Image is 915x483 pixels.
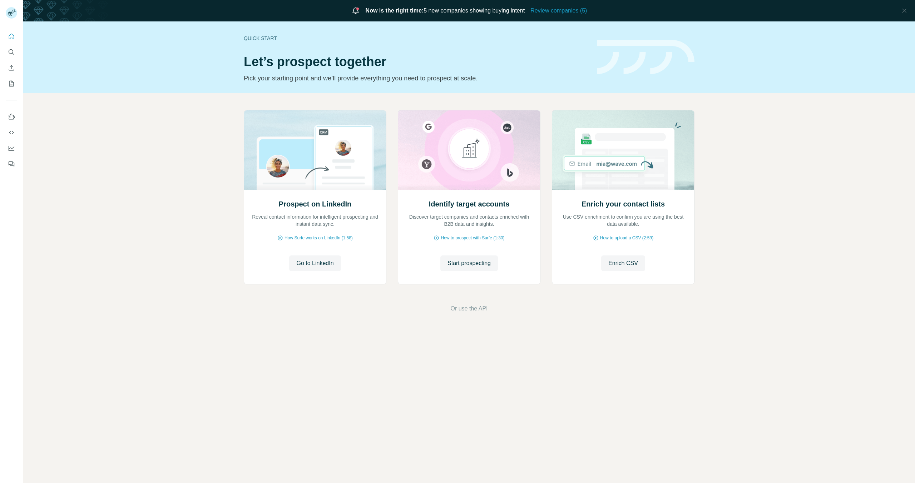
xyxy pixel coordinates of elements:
span: 5 new companies showing buying intent [366,6,525,15]
button: Or use the API [450,304,488,313]
h2: Prospect on LinkedIn [279,199,351,209]
span: How Surfe works on LinkedIn (1:58) [285,235,353,241]
button: Dashboard [6,142,17,155]
span: How to upload a CSV (2:59) [600,235,653,241]
button: Feedback [6,158,17,170]
h1: Let’s prospect together [244,55,588,69]
p: Use CSV enrichment to confirm you are using the best data available. [559,213,687,228]
button: Enrich CSV [6,61,17,74]
span: Go to LinkedIn [296,259,333,268]
button: Enrich CSV [601,255,645,271]
span: Now is the right time: [366,8,424,14]
p: Discover target companies and contacts enriched with B2B data and insights. [405,213,533,228]
img: Identify target accounts [398,110,540,190]
span: Start prospecting [447,259,491,268]
h2: Enrich your contact lists [582,199,665,209]
button: Go to LinkedIn [289,255,341,271]
button: Search [6,46,17,59]
span: How to prospect with Surfe (1:30) [441,235,504,241]
button: My lists [6,77,17,90]
button: Use Surfe API [6,126,17,139]
img: Prospect on LinkedIn [244,110,386,190]
button: Review companies (5) [530,6,587,15]
p: Reveal contact information for intelligent prospecting and instant data sync. [251,213,379,228]
h2: Identify target accounts [429,199,510,209]
span: Enrich CSV [608,259,638,268]
button: Quick start [6,30,17,43]
button: Start prospecting [440,255,498,271]
p: Pick your starting point and we’ll provide everything you need to prospect at scale. [244,73,588,83]
div: Quick start [244,35,588,42]
img: banner [597,40,694,75]
img: Enrich your contact lists [552,110,694,190]
button: Use Surfe on LinkedIn [6,110,17,123]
